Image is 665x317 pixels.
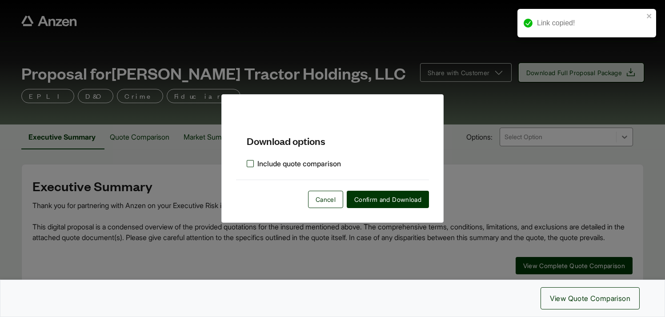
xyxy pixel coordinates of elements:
span: View Quote Comparison [550,293,630,304]
button: Confirm and Download [347,191,429,208]
div: Link copied! [537,18,644,28]
button: View Quote Comparison [541,287,640,309]
button: close [646,12,653,20]
span: Confirm and Download [354,195,421,204]
label: Include quote comparison [247,158,341,169]
button: Cancel [308,191,343,208]
h5: Download options [236,120,429,148]
span: Cancel [316,195,336,204]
